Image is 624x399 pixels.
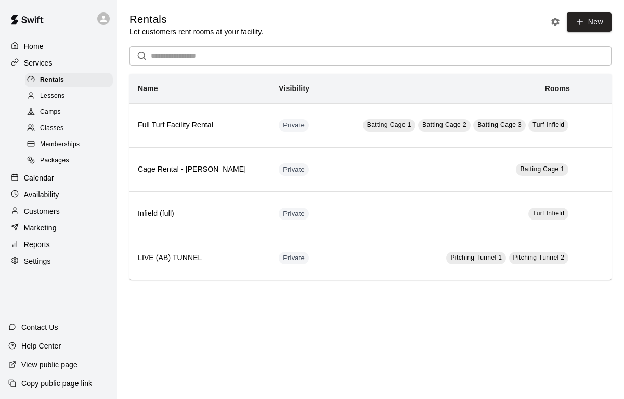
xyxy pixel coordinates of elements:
[40,107,61,118] span: Camps
[129,12,263,27] h5: Rentals
[21,378,92,389] p: Copy public page link
[8,170,109,186] a: Calendar
[279,209,309,219] span: Private
[279,165,309,175] span: Private
[25,153,113,168] div: Packages
[548,14,563,30] button: Rental settings
[25,137,113,152] div: Memberships
[8,237,109,252] a: Reports
[279,119,309,132] div: This service is hidden, and can only be accessed via a direct link
[545,84,570,93] b: Rooms
[24,173,54,183] p: Calendar
[279,84,309,93] b: Visibility
[40,123,63,134] span: Classes
[138,120,262,131] h6: Full Turf Facility Rental
[25,88,117,104] a: Lessons
[24,41,44,52] p: Home
[8,187,109,202] a: Availability
[8,55,109,71] a: Services
[129,74,612,280] table: simple table
[24,239,50,250] p: Reports
[24,189,59,200] p: Availability
[138,208,262,220] h6: Infield (full)
[8,203,109,219] a: Customers
[25,137,117,153] a: Memberships
[422,121,466,128] span: Batting Cage 2
[532,121,564,128] span: Turf Infield
[138,252,262,264] h6: LIVE (AB) TUNNEL
[25,72,117,88] a: Rentals
[367,121,411,128] span: Batting Cage 1
[24,256,51,266] p: Settings
[24,223,57,233] p: Marketing
[21,322,58,332] p: Contact Us
[279,208,309,220] div: This service is hidden, and can only be accessed via a direct link
[138,84,158,93] b: Name
[25,153,117,169] a: Packages
[513,254,565,261] span: Pitching Tunnel 2
[8,253,109,269] a: Settings
[8,220,109,236] a: Marketing
[477,121,522,128] span: Batting Cage 3
[21,341,61,351] p: Help Center
[25,121,117,137] a: Classes
[279,163,309,176] div: This service is hidden, and can only be accessed via a direct link
[25,105,113,120] div: Camps
[24,58,53,68] p: Services
[129,27,263,37] p: Let customers rent rooms at your facility.
[567,12,612,32] a: New
[25,73,113,87] div: Rentals
[279,121,309,131] span: Private
[40,156,69,166] span: Packages
[279,253,309,263] span: Private
[40,75,64,85] span: Rentals
[279,252,309,264] div: This service is hidden, and can only be accessed via a direct link
[24,206,60,216] p: Customers
[21,359,77,370] p: View public page
[40,91,65,101] span: Lessons
[450,254,502,261] span: Pitching Tunnel 1
[25,89,113,104] div: Lessons
[40,139,80,150] span: Memberships
[25,105,117,121] a: Camps
[8,38,109,54] a: Home
[532,210,564,217] span: Turf Infield
[25,121,113,136] div: Classes
[520,165,564,173] span: Batting Cage 1
[138,164,262,175] h6: Cage Rental - [PERSON_NAME]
